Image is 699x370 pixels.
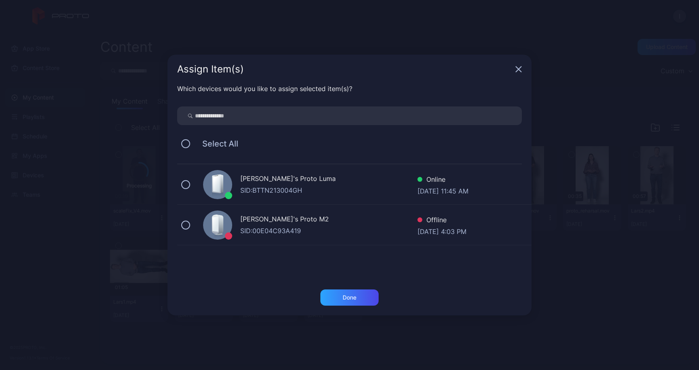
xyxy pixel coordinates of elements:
[240,174,417,185] div: [PERSON_NAME]'s Proto Luma
[240,226,417,236] div: SID: 00E04C93A419
[177,84,522,94] div: Which devices would you like to assign selected item(s)?
[417,215,466,227] div: Offline
[240,214,417,226] div: [PERSON_NAME]'s Proto M2
[417,227,466,235] div: [DATE] 4:03 PM
[417,186,468,194] div: [DATE] 11:45 AM
[177,64,512,74] div: Assign Item(s)
[417,174,468,186] div: Online
[343,294,356,301] div: Done
[194,139,238,149] span: Select All
[320,289,379,306] button: Done
[240,185,417,195] div: SID: BTTN213004GH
